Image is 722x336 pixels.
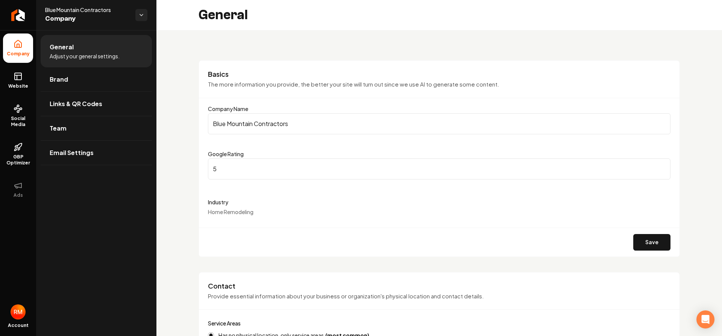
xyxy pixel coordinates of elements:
[633,234,670,251] button: Save
[11,304,26,319] img: Rachel Musser
[208,113,670,134] input: Company Name
[3,66,33,95] a: Website
[11,304,26,319] button: Open user button
[3,98,33,134] a: Social Media
[208,198,670,207] label: Industry
[208,151,244,157] label: Google Rating
[41,116,152,140] a: Team
[50,75,68,84] span: Brand
[208,105,248,112] label: Company Name
[3,137,33,172] a: GBP Optimizer
[199,8,248,23] h2: General
[41,92,152,116] a: Links & QR Codes
[41,67,152,91] a: Brand
[50,99,102,108] span: Links & QR Codes
[3,116,33,128] span: Social Media
[4,51,33,57] span: Company
[208,158,670,179] input: Google Rating
[11,192,26,198] span: Ads
[3,154,33,166] span: GBP Optimizer
[208,281,670,290] h3: Contact
[50,148,94,157] span: Email Settings
[208,80,670,89] p: The more information you provide, the better your site will turn out since we use AI to generate ...
[41,141,152,165] a: Email Settings
[3,175,33,204] button: Ads
[50,43,74,52] span: General
[11,9,25,21] img: Rebolt Logo
[208,292,670,301] p: Provide essential information about your business or organization's physical location and contact...
[5,83,31,89] span: Website
[208,208,253,215] span: Home Remodeling
[208,320,241,327] label: Service Areas
[45,14,129,24] span: Company
[8,322,29,328] span: Account
[45,6,129,14] span: Blue Mountain Contractors
[50,52,120,60] span: Adjust your general settings.
[696,310,714,328] div: Open Intercom Messenger
[208,70,670,79] h3: Basics
[50,124,67,133] span: Team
